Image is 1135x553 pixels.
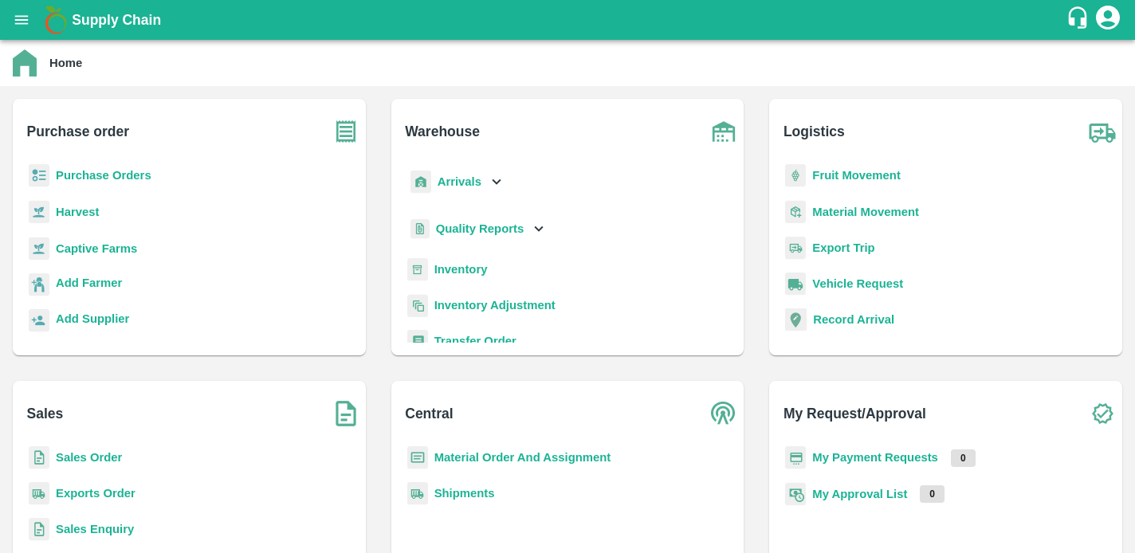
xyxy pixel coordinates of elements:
[410,171,431,194] img: whArrival
[812,206,919,218] a: Material Movement
[407,330,428,353] img: whTransfer
[326,394,366,433] img: soSales
[784,402,926,425] b: My Request/Approval
[49,57,82,69] b: Home
[56,310,129,331] a: Add Supplier
[812,277,903,290] a: Vehicle Request
[436,222,524,235] b: Quality Reports
[29,237,49,261] img: harvest
[56,487,135,500] a: Exports Order
[434,299,556,312] a: Inventory Adjustment
[56,276,122,289] b: Add Farmer
[29,164,49,187] img: reciept
[29,309,49,332] img: supplier
[326,112,366,151] img: purchase
[812,241,874,254] a: Export Trip
[1094,3,1122,37] div: account of current user
[29,518,49,541] img: sales
[407,446,428,469] img: centralMaterial
[27,120,129,143] b: Purchase order
[29,200,49,224] img: harvest
[56,242,137,255] a: Captive Farms
[434,487,495,500] a: Shipments
[29,482,49,505] img: shipments
[704,394,744,433] img: central
[785,273,806,296] img: vehicle
[3,2,40,38] button: open drawer
[812,169,901,182] a: Fruit Movement
[812,488,907,500] a: My Approval List
[438,175,481,188] b: Arrivals
[434,335,516,347] a: Transfer Order
[785,482,806,506] img: approval
[29,446,49,469] img: sales
[29,273,49,296] img: farmer
[434,263,488,276] a: Inventory
[951,449,976,467] p: 0
[56,169,151,182] a: Purchase Orders
[1082,112,1122,151] img: truck
[405,402,453,425] b: Central
[27,402,64,425] b: Sales
[813,313,894,326] a: Record Arrival
[812,451,938,464] a: My Payment Requests
[72,9,1066,31] a: Supply Chain
[56,274,122,296] a: Add Farmer
[785,446,806,469] img: payment
[72,12,161,28] b: Supply Chain
[1066,6,1094,34] div: customer-support
[434,451,611,464] a: Material Order And Assignment
[13,49,37,76] img: home
[56,451,122,464] a: Sales Order
[56,312,129,325] b: Add Supplier
[407,482,428,505] img: shipments
[56,206,99,218] a: Harvest
[785,200,806,224] img: material
[405,120,480,143] b: Warehouse
[407,164,506,200] div: Arrivals
[785,237,806,260] img: delivery
[407,213,548,245] div: Quality Reports
[410,219,430,239] img: qualityReport
[1082,394,1122,433] img: check
[40,4,72,36] img: logo
[785,308,807,331] img: recordArrival
[407,294,428,317] img: inventory
[407,258,428,281] img: whInventory
[920,485,945,503] p: 0
[784,120,845,143] b: Logistics
[785,164,806,187] img: fruit
[704,112,744,151] img: warehouse
[56,523,134,535] a: Sales Enquiry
